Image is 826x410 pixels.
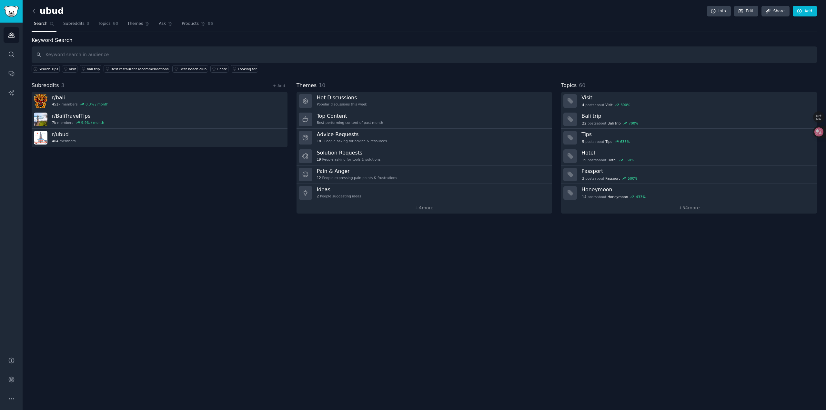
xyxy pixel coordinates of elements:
[297,92,552,110] a: Hot DiscussionsPopular discussions this week
[179,67,206,71] div: Best beach club
[317,131,387,138] h3: Advice Requests
[620,103,630,107] div: 800 %
[317,157,381,162] div: People asking for tools & solutions
[172,65,208,73] a: Best beach club
[581,131,812,138] h3: Tips
[581,186,812,193] h3: Honeymoon
[561,165,817,184] a: Passport3postsaboutPassport500%
[561,184,817,202] a: Honeymoon14postsaboutHoneymoon433%
[210,65,229,73] a: I hate
[608,158,617,162] span: Hotel
[52,139,58,143] span: 404
[125,19,152,32] a: Themes
[317,139,323,143] span: 181
[582,103,584,107] span: 4
[297,202,552,214] a: +4more
[582,139,584,144] span: 5
[317,194,319,198] span: 2
[561,202,817,214] a: +54more
[52,94,108,101] h3: r/ bali
[32,82,59,90] span: Subreddits
[52,102,60,106] span: 451k
[629,121,638,125] div: 700 %
[39,67,58,71] span: Search Tips
[34,113,47,126] img: BaliTravelTips
[793,6,817,17] a: Add
[98,21,110,27] span: Topics
[87,21,90,27] span: 3
[605,103,612,107] span: Visit
[734,6,758,17] a: Edit
[317,102,367,106] div: Popular discussions this week
[63,21,85,27] span: Subreddits
[182,21,199,27] span: Products
[69,67,76,71] div: visit
[32,65,60,73] button: Search Tips
[87,67,100,71] div: bali trip
[238,67,257,71] div: Looking for
[317,149,381,156] h3: Solution Requests
[581,94,812,101] h3: Visit
[297,165,552,184] a: Pain & Anger12People expressing pain points & frustrations
[52,131,76,138] h3: r/ ubud
[581,120,639,126] div: post s about
[34,131,47,145] img: ubud
[62,65,77,73] a: visit
[636,195,646,199] div: 433 %
[317,186,361,193] h3: Ideas
[127,21,143,27] span: Themes
[581,175,638,181] div: post s about
[581,168,812,175] h3: Passport
[581,102,631,108] div: post s about
[605,139,612,144] span: Tips
[32,129,287,147] a: r/ubud404members
[317,168,397,175] h3: Pain & Anger
[624,158,634,162] div: 550 %
[96,19,120,32] a: Topics60
[581,194,646,200] div: post s about
[317,139,387,143] div: People asking for advice & resources
[32,19,56,32] a: Search
[86,102,108,106] div: 0.3 % / month
[561,82,577,90] span: Topics
[104,65,170,73] a: Best restaurant recommendations
[628,176,638,181] div: 500 %
[61,19,92,32] a: Subreddits3
[620,139,630,144] div: 633 %
[581,113,812,119] h3: Bali trip
[52,113,104,119] h3: r/ BaliTravelTips
[319,82,325,88] span: 10
[582,176,584,181] span: 3
[581,157,635,163] div: post s about
[297,184,552,202] a: Ideas2People suggesting ideas
[32,6,64,16] h2: ubud
[179,19,216,32] a: Products85
[317,94,367,101] h3: Hot Discussions
[231,65,258,73] a: Looking for
[582,195,586,199] span: 14
[561,92,817,110] a: Visit4postsaboutVisit800%
[317,113,383,119] h3: Top Content
[582,158,586,162] span: 19
[34,94,47,108] img: bali
[156,19,175,32] a: Ask
[4,6,19,17] img: GummySearch logo
[707,6,731,17] a: Info
[208,21,213,27] span: 85
[52,102,108,106] div: members
[297,110,552,129] a: Top ContentBest-performing content of past month
[111,67,169,71] div: Best restaurant recommendations
[605,176,620,181] span: Passport
[52,120,104,125] div: members
[32,46,817,63] input: Keyword search in audience
[273,84,285,88] a: + Add
[32,110,287,129] a: r/BaliTravelTips7kmembers9.9% / month
[581,149,812,156] h3: Hotel
[317,157,321,162] span: 19
[297,129,552,147] a: Advice Requests181People asking for advice & resources
[579,82,585,88] span: 60
[32,92,287,110] a: r/bali451kmembers0.3% / month
[61,82,65,88] span: 3
[217,67,227,71] div: I hate
[561,110,817,129] a: Bali trip22postsaboutBali trip700%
